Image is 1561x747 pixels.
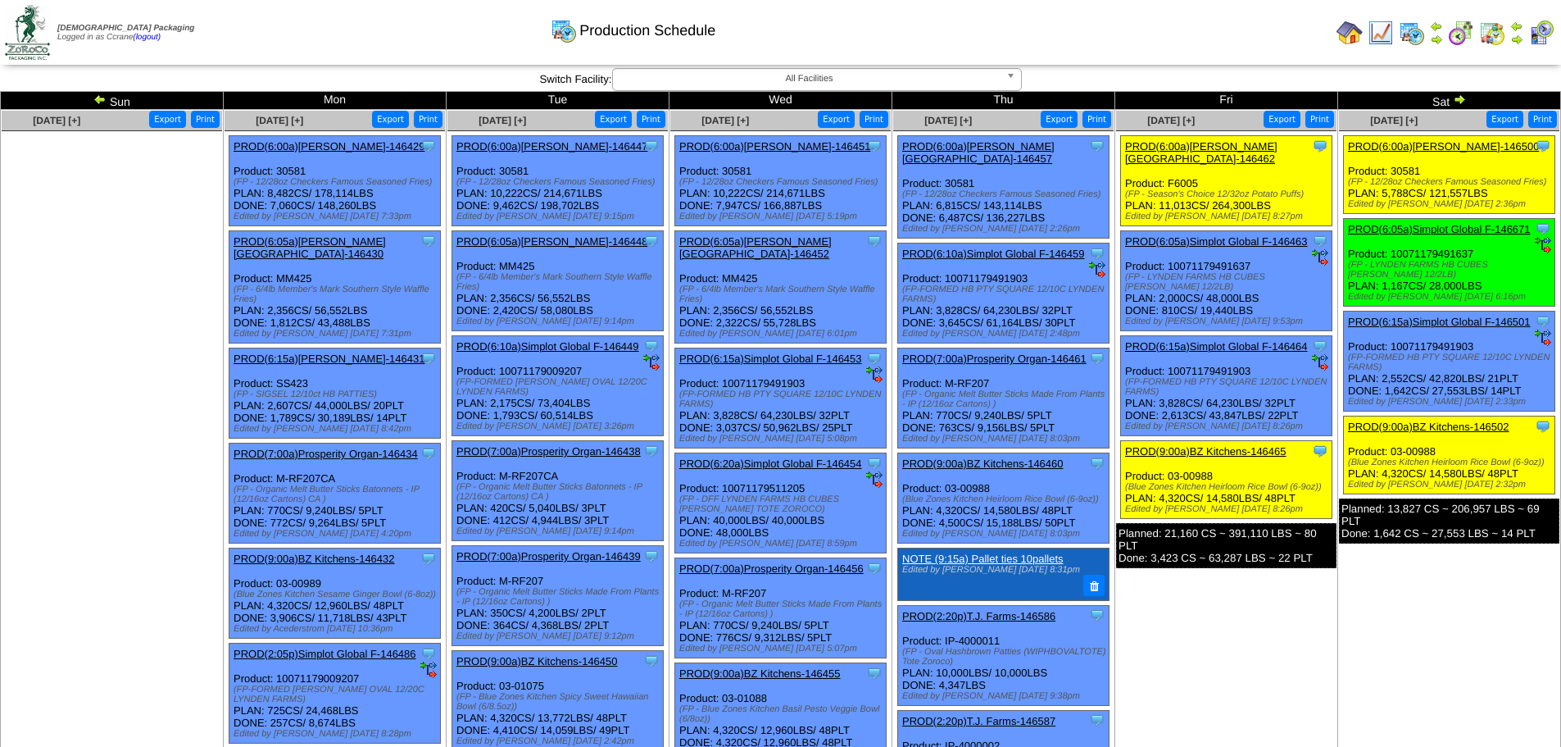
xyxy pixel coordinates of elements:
img: arrowright.gif [1430,33,1443,46]
img: Tooltip [866,233,883,249]
td: Wed [669,92,892,110]
div: Edited by [PERSON_NAME] [DATE] 8:26pm [1125,504,1332,514]
img: ediSmall.gif [420,662,437,678]
div: Edited by [PERSON_NAME] [DATE] 7:31pm [234,329,440,339]
span: [DEMOGRAPHIC_DATA] Packaging [57,24,194,33]
div: Edited by [PERSON_NAME] [DATE] 2:48pm [902,329,1109,339]
img: Tooltip [643,653,660,669]
a: PROD(2:05p)Simplot Global F-146486 [234,648,416,660]
a: PROD(6:10a)Simplot Global F-146449 [456,340,639,353]
img: calendarprod.gif [551,17,577,43]
div: (FP - 6/4lb Member's Mark Southern Style Waffle Fries) [234,285,440,304]
img: Tooltip [420,645,437,662]
div: Edited by [PERSON_NAME] [DATE] 8:03pm [902,434,1109,444]
div: Edited by [PERSON_NAME] [DATE] 6:01pm [679,329,886,339]
div: Product: 10071179491637 PLAN: 1,167CS / 28,000LBS [1344,219,1555,307]
a: PROD(6:05a)Simplot Global F-146463 [1125,235,1308,248]
a: PROD(6:05a)[PERSON_NAME]-146448 [456,235,647,248]
span: Production Schedule [579,22,715,39]
div: Edited by [PERSON_NAME] [DATE] 6:16pm [1348,292,1554,302]
div: Edited by [PERSON_NAME] [DATE] 2:33pm [1348,397,1554,407]
td: Sat [1338,92,1561,110]
div: (FP - Organic Melt Butter Sticks Made From Plants - IP (12/16oz Cartons) ) [456,587,663,607]
div: (FP - LYNDEN FARMS HB CUBES [PERSON_NAME] 12/2LB) [1348,260,1554,280]
div: Edited by [PERSON_NAME] [DATE] 2:26pm [902,224,1109,234]
span: [DATE] [+] [924,115,972,126]
div: (FP - Season's Choice 12/32oz Potato Puffs) [1125,189,1332,199]
img: calendarblend.gif [1448,20,1474,46]
button: Export [372,111,409,128]
a: PROD(6:00a)[PERSON_NAME][GEOGRAPHIC_DATA]-146457 [902,140,1055,165]
div: Product: 30581 PLAN: 5,788CS / 121,557LBS [1344,136,1555,214]
img: Tooltip [420,233,437,249]
div: Product: 10071179491903 PLAN: 2,552CS / 42,820LBS / 21PLT DONE: 1,642CS / 27,553LBS / 14PLT [1344,312,1555,412]
a: PROD(6:00a)[PERSON_NAME][GEOGRAPHIC_DATA]-146462 [1125,140,1277,165]
div: Product: 10071179491903 PLAN: 3,828CS / 64,230LBS / 32PLT DONE: 3,037CS / 50,962LBS / 25PLT [675,348,887,449]
div: Edited by [PERSON_NAME] [DATE] 7:33pm [234,212,440,221]
a: PROD(9:00a)BZ Kitchens-146432 [234,553,395,565]
button: Export [818,111,855,128]
img: Tooltip [1312,443,1328,459]
a: PROD(6:00a)[PERSON_NAME]-146429 [234,140,424,153]
a: PROD(7:00a)Prosperity Organ-146439 [456,550,641,563]
img: home.gif [1336,20,1363,46]
div: (FP-FORMED HB PTY SQUARE 12/10C LYNDEN FARMS) [679,389,886,409]
div: Edited by [PERSON_NAME] [DATE] 9:38pm [902,691,1109,701]
div: (FP - 12/28oz Checkers Famous Seasoned Fries) [234,177,440,187]
div: Edited by [PERSON_NAME] [DATE] 2:32pm [1348,480,1554,490]
td: Sun [1,92,224,110]
div: (Blue Zones Kitchen Heirloom Rice Bowl (6-9oz)) [1348,458,1554,467]
div: Edited by [PERSON_NAME] [DATE] 8:27pm [1125,212,1332,221]
span: [DATE] [+] [33,115,80,126]
img: Tooltip [1535,418,1551,435]
a: PROD(6:05a)[PERSON_NAME][GEOGRAPHIC_DATA]-146452 [679,235,832,260]
a: PROD(6:15a)Simplot Global F-146464 [1125,340,1308,353]
a: PROD(7:00a)Prosperity Organ-146461 [902,353,1087,365]
img: calendarinout.gif [1479,20,1505,46]
div: Edited by [PERSON_NAME] [DATE] 8:59pm [679,539,886,549]
img: Tooltip [643,338,660,354]
div: Planned: 13,827 CS ~ 206,957 LBS ~ 69 PLT Done: 1,642 CS ~ 27,553 LBS ~ 14 PLT [1339,499,1559,544]
a: PROD(2:20p)T.J. Farms-146586 [902,610,1055,622]
img: ediSmall.gif [1089,262,1105,278]
img: Tooltip [1535,221,1551,237]
a: PROD(6:10a)Simplot Global F-146459 [902,248,1085,260]
img: ediSmall.gif [1535,237,1551,253]
div: Product: 03-00988 PLAN: 4,320CS / 14,580LBS / 48PLT DONE: 4,500CS / 15,188LBS / 50PLT [898,453,1109,544]
div: Product: 10071179491903 PLAN: 3,828CS / 64,230LBS / 32PLT DONE: 2,613CS / 43,847LBS / 22PLT [1121,336,1332,436]
div: Product: MM425 PLAN: 2,356CS / 56,552LBS DONE: 2,420CS / 58,080LBS [452,231,664,331]
img: Tooltip [1312,138,1328,154]
span: [DATE] [+] [1370,115,1418,126]
img: arrowleft.gif [93,93,107,106]
a: NOTE (9:15a) Pallet ties 10pallets [902,553,1064,565]
img: ediSmall.gif [866,367,883,383]
div: (FP - LYNDEN FARMS HB CUBES [PERSON_NAME] 12/2LB) [1125,272,1332,292]
button: Print [414,111,442,128]
a: PROD(6:15a)Simplot Global F-146501 [1348,316,1531,328]
td: Thu [892,92,1115,110]
div: Product: M-RF207CA PLAN: 770CS / 9,240LBS / 5PLT DONE: 772CS / 9,264LBS / 5PLT [229,444,441,544]
div: Product: 30581 PLAN: 6,815CS / 143,114LBS DONE: 6,487CS / 136,227LBS [898,136,1109,239]
button: Delete Note [1083,575,1105,596]
div: Edited by Acederstrom [DATE] 10:36pm [234,624,440,634]
div: (FP - Organic Melt Butter Sticks Made From Plants - IP (12/16oz Cartons) ) [902,389,1109,409]
img: arrowright.gif [1510,33,1523,46]
img: Tooltip [1535,313,1551,330]
div: Product: 10071179511205 PLAN: 40,000LBS / 40,000LBS DONE: 48,000LBS [675,453,887,553]
a: PROD(6:20a)Simplot Global F-146454 [679,458,862,470]
img: Tooltip [1312,338,1328,354]
img: calendarcustomer.gif [1528,20,1554,46]
div: (FP - DFF LYNDEN FARMS HB CUBES [PERSON_NAME] TOTE ZOROCO) [679,494,886,514]
div: Edited by [PERSON_NAME] [DATE] 5:19pm [679,212,886,221]
div: Product: 30581 PLAN: 10,222CS / 214,671LBS DONE: 9,462CS / 198,702LBS [452,136,664,226]
img: Tooltip [1089,607,1105,623]
div: Edited by [PERSON_NAME] [DATE] 9:14pm [456,317,663,326]
div: Edited by [PERSON_NAME] [DATE] 8:42pm [234,424,440,434]
div: (FP-FORMED [PERSON_NAME] OVAL 12/20C LYNDEN FARMS) [234,685,440,704]
button: Print [1082,111,1111,128]
div: (FP - Blue Zones Kitchen Spicy Sweet Hawaiian Bowl (6/8.5oz)) [456,692,663,712]
a: PROD(9:00a)BZ Kitchens-146465 [1125,445,1286,458]
div: Edited by [PERSON_NAME] [DATE] 8:28pm [234,729,440,739]
div: Product: MM425 PLAN: 2,356CS / 56,552LBS DONE: 1,812CS / 43,488LBS [229,231,441,344]
div: Edited by [PERSON_NAME] [DATE] 9:53pm [1125,317,1332,326]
